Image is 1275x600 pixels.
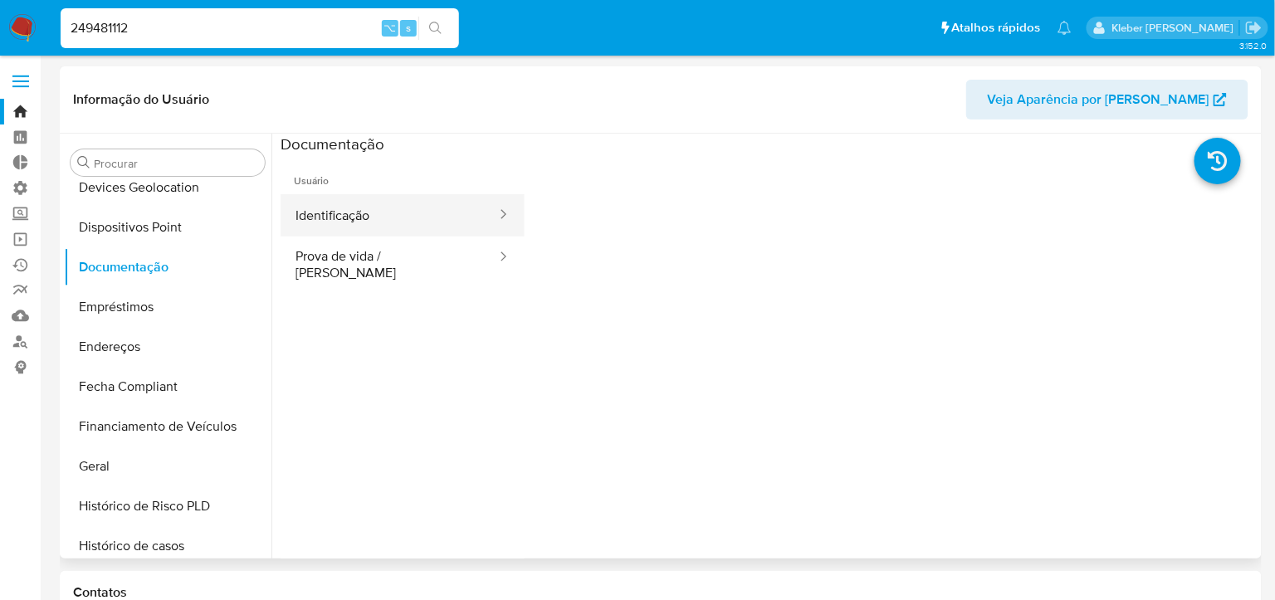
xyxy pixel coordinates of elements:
button: Geral [64,446,271,486]
button: search-icon [418,17,452,40]
span: Atalhos rápidos [952,19,1041,37]
span: s [406,20,411,36]
a: Notificações [1058,21,1072,35]
button: Documentação [64,247,271,287]
button: Histórico de casos [64,526,271,566]
button: Empréstimos [64,287,271,327]
button: Dispositivos Point [64,207,271,247]
button: Veja Aparência por [PERSON_NAME] [966,80,1248,120]
span: Veja Aparência por [PERSON_NAME] [988,80,1209,120]
button: Devices Geolocation [64,168,271,207]
h1: Informação do Usuário [73,91,209,108]
button: Financiamento de Veículos [64,407,271,446]
p: kleber.bueno@mercadolivre.com [1111,20,1239,36]
span: ⌥ [383,20,396,36]
button: Fecha Compliant [64,367,271,407]
input: Pesquise usuários ou casos... [61,17,459,39]
button: Procurar [77,156,90,169]
button: Histórico de Risco PLD [64,486,271,526]
input: Procurar [94,156,258,171]
button: Endereços [64,327,271,367]
a: Sair [1245,19,1263,37]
